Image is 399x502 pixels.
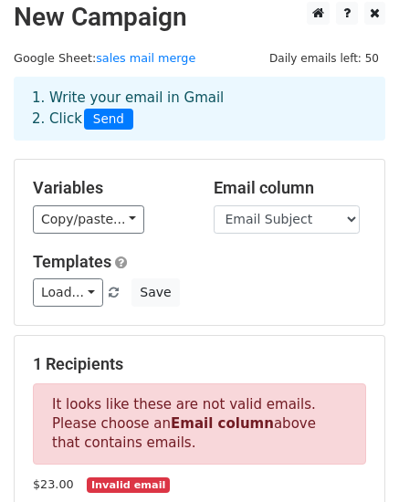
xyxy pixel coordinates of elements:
a: Templates [33,252,111,271]
div: 1. Write your email in Gmail 2. Click [18,88,381,130]
h2: New Campaign [14,2,385,33]
a: sales mail merge [96,51,195,65]
h5: 1 Recipients [33,354,366,374]
p: It looks like these are not valid emails. Please choose an above that contains emails. [33,383,366,465]
h5: Variables [33,178,186,198]
small: Google Sheet: [14,51,195,65]
small: Invalid email [87,477,169,493]
span: Send [84,109,133,131]
span: Daily emails left: 50 [263,48,385,68]
strong: Email column [171,415,274,432]
a: Daily emails left: 50 [263,51,385,65]
button: Save [131,278,179,307]
a: Copy/paste... [33,205,144,234]
a: Load... [33,278,103,307]
iframe: Chat Widget [308,414,399,502]
small: $23.00 [33,477,74,491]
h5: Email column [214,178,367,198]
